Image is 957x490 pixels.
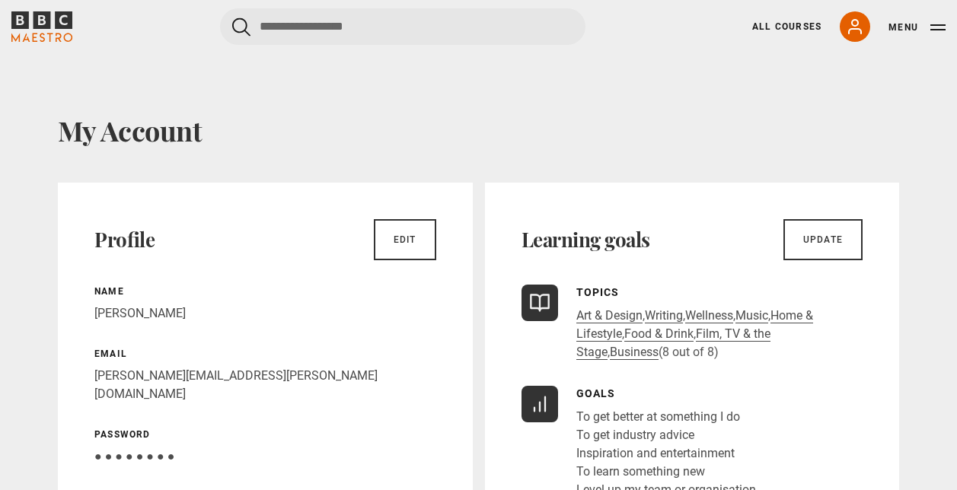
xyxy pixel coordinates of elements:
a: Wellness [685,308,733,323]
a: Music [735,308,768,323]
button: Toggle navigation [888,20,946,35]
a: Art & Design [576,308,643,323]
h2: Profile [94,228,155,252]
p: [PERSON_NAME] [94,304,436,323]
h2: Learning goals [522,228,650,252]
p: Email [94,347,436,361]
p: [PERSON_NAME][EMAIL_ADDRESS][PERSON_NAME][DOMAIN_NAME] [94,367,436,403]
h1: My Account [58,114,899,146]
span: ● ● ● ● ● ● ● ● [94,449,174,463]
p: Topics [576,285,863,301]
p: Name [94,285,436,298]
input: Search [220,8,585,45]
a: All Courses [752,20,821,33]
p: , , , , , , , (8 out of 8) [576,307,863,361]
a: Edit [374,219,436,260]
p: Goals [576,386,756,402]
svg: BBC Maestro [11,11,72,42]
li: To get industry advice [576,426,756,444]
a: Writing [645,308,683,323]
p: Password [94,428,436,441]
button: Submit the search query [232,17,250,37]
li: To learn something new [576,463,756,481]
li: To get better at something I do [576,408,756,426]
a: Update [783,219,863,260]
li: Inspiration and entertainment [576,444,756,463]
a: Business [610,345,659,360]
a: Food & Drink [624,326,694,342]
